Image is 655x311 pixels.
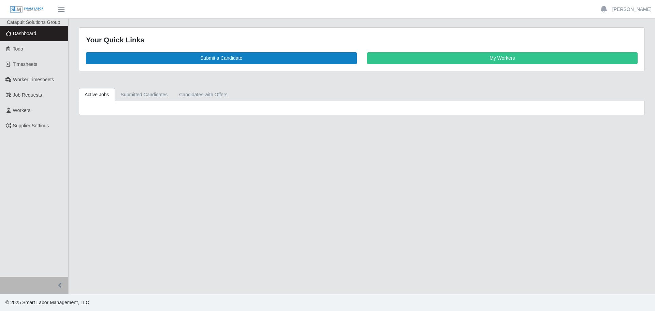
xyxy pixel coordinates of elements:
img: SLM Logo [10,6,44,13]
span: Job Requests [13,92,42,98]
span: Catapult Solutions Group [7,19,60,25]
a: Active Jobs [79,88,115,101]
span: Supplier Settings [13,123,49,128]
a: Candidates with Offers [173,88,233,101]
a: [PERSON_NAME] [612,6,652,13]
span: Dashboard [13,31,37,36]
span: © 2025 Smart Labor Management, LLC [5,300,89,305]
a: Submitted Candidates [115,88,174,101]
a: Submit a Candidate [86,52,357,64]
span: Timesheets [13,61,38,67]
span: Todo [13,46,23,52]
div: Your Quick Links [86,34,638,45]
a: My Workers [367,52,638,64]
span: Workers [13,108,31,113]
span: Worker Timesheets [13,77,54,82]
